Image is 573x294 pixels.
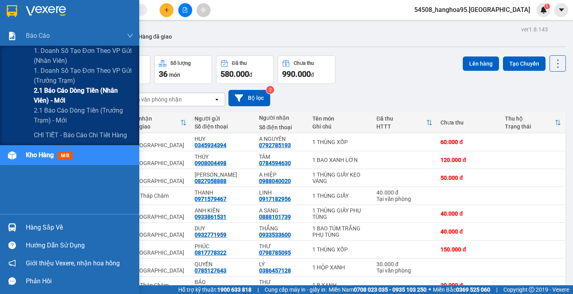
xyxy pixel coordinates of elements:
[408,5,536,15] span: 54508_hanghoa95.[GEOGRAPHIC_DATA]
[312,264,368,271] div: 1 HỘP XANH
[195,285,226,292] div: 0816313836
[34,86,133,105] span: 2.1 Báo cáo dòng tiền (nhân viên) - mới
[259,136,304,142] div: A NGUYÊN
[376,189,433,196] div: 40.000 đ
[220,69,249,79] span: 580.000
[376,261,433,267] div: 30.000 đ
[259,232,291,238] div: 0933533600
[259,279,304,285] div: THƯ
[195,232,226,238] div: 0932771959
[282,69,311,79] span: 990.000
[195,136,251,142] div: HUY
[278,55,335,84] button: Chưa thu990.000đ
[169,72,180,78] span: món
[429,288,431,291] span: ⚪️
[131,171,187,184] div: BX. [GEOGRAPHIC_DATA]
[249,72,252,78] span: đ
[228,90,270,106] button: Bộ lọc
[232,60,247,66] div: Đã thu
[26,222,133,234] div: Hàng sắp về
[127,112,191,133] th: Toggle SortBy
[26,239,133,251] div: Hướng dẫn sử dụng
[259,243,304,249] div: THƯ
[195,249,226,256] div: 0817778322
[544,4,550,9] sup: 1
[127,95,182,103] div: Chọn văn phòng nhận
[34,46,133,66] span: 1. Doanh số tạo đơn theo VP gửi (nhân viên)
[259,249,291,256] div: 0798785095
[312,157,368,163] div: 1 BAO XANH LỚN
[257,285,259,294] span: |
[440,139,497,145] div: 60.000 đ
[131,123,180,130] div: ĐC giao
[259,124,304,130] div: Số điện thoại
[312,115,368,122] div: Tên món
[195,225,251,232] div: DUY
[131,243,187,256] div: BX. [GEOGRAPHIC_DATA]
[259,196,291,202] div: 0917182956
[197,3,210,17] button: aim
[195,243,251,249] div: PHÚC
[501,112,565,133] th: Toggle SortBy
[433,285,490,294] span: Miền Bắc
[132,27,178,46] button: Hàng đã giao
[131,136,187,148] div: BX. [GEOGRAPHIC_DATA]
[8,241,16,249] span: question-circle
[127,33,133,39] span: down
[312,282,368,288] div: 1 B XANH
[131,115,180,122] div: VP nhận
[159,69,168,79] span: 36
[131,261,187,274] div: BX. [GEOGRAPHIC_DATA]
[259,142,291,148] div: 0792785193
[558,6,565,14] span: caret-down
[259,189,304,196] div: LINH
[376,267,433,274] div: Tại văn phòng
[182,7,188,13] span: file-add
[26,258,120,268] span: Giới thiệu Vexere, nhận hoa hồng
[529,287,534,292] span: copyright
[195,142,226,148] div: 0345934394
[178,3,192,17] button: file-add
[312,193,368,199] div: 1 THÙNG GIẤY
[312,246,368,253] div: 1 THÙNG XỐP
[259,207,304,214] div: A SANG
[546,4,548,9] span: 1
[440,157,497,163] div: 120.000 đ
[195,171,251,178] div: MINH ĐỨC
[259,285,291,292] div: 0949215777
[216,55,274,84] button: Đã thu580.000đ
[259,160,291,166] div: 0784594630
[8,277,16,285] span: message
[8,151,16,160] img: warehouse-icon
[131,154,187,166] div: BX. [GEOGRAPHIC_DATA]
[354,286,427,293] strong: 0708 023 035 - 0935 103 250
[312,207,368,220] div: 1 THÙNG GIẤY PHỤ TÙNG
[329,285,427,294] span: Miền Nam
[8,32,16,40] img: solution-icon
[164,7,170,13] span: plus
[195,178,226,184] div: 0827058888
[195,196,226,202] div: 0971579467
[160,3,173,17] button: plus
[195,267,226,274] div: 0785127643
[154,55,212,84] button: Số lượng36món
[312,139,368,145] div: 1 THÙNG XỐP
[440,228,497,235] div: 40.000 đ
[131,282,187,288] div: Vp. Tháp Chàm
[505,123,555,130] div: Trạng thái
[372,112,437,133] th: Toggle SortBy
[34,130,127,140] span: CHI TIẾT - Báo cáo chi tiết hàng
[178,285,251,294] span: Hỗ trợ kỹ thuật:
[34,66,133,86] span: 1. Doanh số tạo đơn theo VP gửi (trưởng trạm)
[259,267,291,274] div: 0386457128
[195,123,251,130] div: Số điện thoại
[440,175,497,181] div: 50.000 đ
[131,225,187,238] div: BX. [GEOGRAPHIC_DATA]
[214,96,220,103] svg: open
[131,207,187,220] div: BX. [GEOGRAPHIC_DATA]
[505,115,555,122] div: Thu hộ
[131,193,187,199] div: Vp. Tháp Chàm
[440,119,497,126] div: Chưa thu
[201,7,206,13] span: aim
[463,56,499,71] button: Lên hàng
